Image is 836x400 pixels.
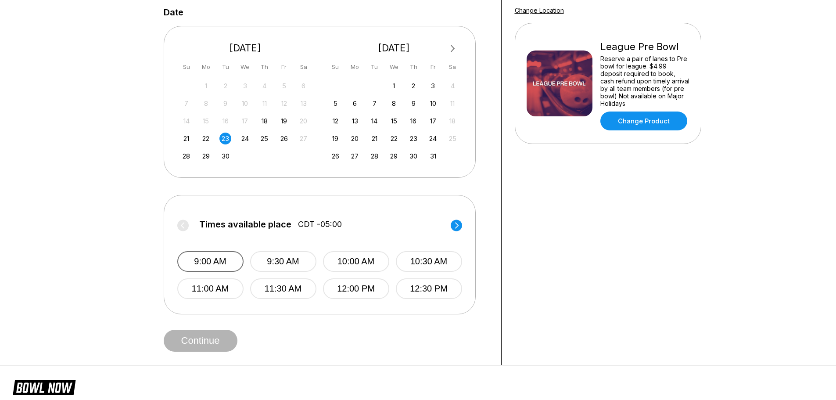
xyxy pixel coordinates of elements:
[447,115,459,127] div: Not available Saturday, October 18th, 2025
[515,7,564,14] a: Change Location
[219,97,231,109] div: Not available Tuesday, September 9th, 2025
[447,80,459,92] div: Not available Saturday, October 4th, 2025
[199,220,291,229] span: Times available place
[349,133,361,144] div: Choose Monday, October 20th, 2025
[328,79,460,162] div: month 2025-10
[200,133,212,144] div: Choose Monday, September 22nd, 2025
[219,80,231,92] div: Not available Tuesday, September 2nd, 2025
[447,61,459,73] div: Sa
[180,150,192,162] div: Choose Sunday, September 28th, 2025
[427,97,439,109] div: Choose Friday, October 10th, 2025
[396,278,462,299] button: 12:30 PM
[427,133,439,144] div: Choose Friday, October 24th, 2025
[326,42,462,54] div: [DATE]
[527,50,592,116] img: League Pre Bowl
[427,61,439,73] div: Fr
[388,115,400,127] div: Choose Wednesday, October 15th, 2025
[239,97,251,109] div: Not available Wednesday, September 10th, 2025
[164,7,183,17] label: Date
[200,115,212,127] div: Not available Monday, September 15th, 2025
[298,61,309,73] div: Sa
[179,79,311,162] div: month 2025-09
[219,150,231,162] div: Choose Tuesday, September 30th, 2025
[298,220,342,229] span: CDT -05:00
[258,61,270,73] div: Th
[258,97,270,109] div: Not available Thursday, September 11th, 2025
[323,251,389,272] button: 10:00 AM
[180,115,192,127] div: Not available Sunday, September 14th, 2025
[330,61,341,73] div: Su
[278,61,290,73] div: Fr
[177,42,313,54] div: [DATE]
[349,61,361,73] div: Mo
[298,133,309,144] div: Not available Saturday, September 27th, 2025
[408,115,420,127] div: Choose Thursday, October 16th, 2025
[278,133,290,144] div: Choose Friday, September 26th, 2025
[408,61,420,73] div: Th
[177,251,244,272] button: 9:00 AM
[369,61,380,73] div: Tu
[427,80,439,92] div: Choose Friday, October 3rd, 2025
[369,150,380,162] div: Choose Tuesday, October 28th, 2025
[239,61,251,73] div: We
[349,150,361,162] div: Choose Monday, October 27th, 2025
[408,150,420,162] div: Choose Thursday, October 30th, 2025
[298,97,309,109] div: Not available Saturday, September 13th, 2025
[278,115,290,127] div: Choose Friday, September 19th, 2025
[200,61,212,73] div: Mo
[600,55,689,107] div: Reserve a pair of lanes to Pre bowl for league. $4.99 deposit required to book, cash refund upon ...
[200,80,212,92] div: Not available Monday, September 1st, 2025
[200,97,212,109] div: Not available Monday, September 8th, 2025
[446,42,460,56] button: Next Month
[388,97,400,109] div: Choose Wednesday, October 8th, 2025
[258,80,270,92] div: Not available Thursday, September 4th, 2025
[369,97,380,109] div: Choose Tuesday, October 7th, 2025
[180,97,192,109] div: Not available Sunday, September 7th, 2025
[349,115,361,127] div: Choose Monday, October 13th, 2025
[349,97,361,109] div: Choose Monday, October 6th, 2025
[408,133,420,144] div: Choose Thursday, October 23rd, 2025
[330,150,341,162] div: Choose Sunday, October 26th, 2025
[298,80,309,92] div: Not available Saturday, September 6th, 2025
[323,278,389,299] button: 12:00 PM
[258,115,270,127] div: Choose Thursday, September 18th, 2025
[388,80,400,92] div: Choose Wednesday, October 1st, 2025
[369,133,380,144] div: Choose Tuesday, October 21st, 2025
[219,115,231,127] div: Not available Tuesday, September 16th, 2025
[447,133,459,144] div: Not available Saturday, October 25th, 2025
[330,115,341,127] div: Choose Sunday, October 12th, 2025
[388,133,400,144] div: Choose Wednesday, October 22nd, 2025
[427,115,439,127] div: Choose Friday, October 17th, 2025
[200,150,212,162] div: Choose Monday, September 29th, 2025
[600,41,689,53] div: League Pre Bowl
[180,61,192,73] div: Su
[330,97,341,109] div: Choose Sunday, October 5th, 2025
[396,251,462,272] button: 10:30 AM
[239,80,251,92] div: Not available Wednesday, September 3rd, 2025
[239,115,251,127] div: Not available Wednesday, September 17th, 2025
[250,278,316,299] button: 11:30 AM
[330,133,341,144] div: Choose Sunday, October 19th, 2025
[250,251,316,272] button: 9:30 AM
[388,150,400,162] div: Choose Wednesday, October 29th, 2025
[408,97,420,109] div: Choose Thursday, October 9th, 2025
[447,97,459,109] div: Not available Saturday, October 11th, 2025
[177,278,244,299] button: 11:00 AM
[258,133,270,144] div: Choose Thursday, September 25th, 2025
[239,133,251,144] div: Choose Wednesday, September 24th, 2025
[219,133,231,144] div: Choose Tuesday, September 23rd, 2025
[600,112,687,130] a: Change Product
[427,150,439,162] div: Choose Friday, October 31st, 2025
[298,115,309,127] div: Not available Saturday, September 20th, 2025
[278,97,290,109] div: Not available Friday, September 12th, 2025
[408,80,420,92] div: Choose Thursday, October 2nd, 2025
[180,133,192,144] div: Choose Sunday, September 21st, 2025
[278,80,290,92] div: Not available Friday, September 5th, 2025
[369,115,380,127] div: Choose Tuesday, October 14th, 2025
[388,61,400,73] div: We
[219,61,231,73] div: Tu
